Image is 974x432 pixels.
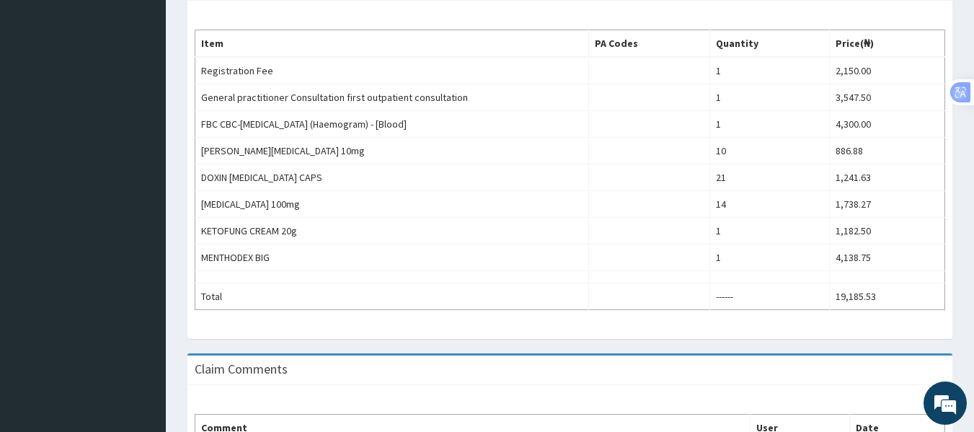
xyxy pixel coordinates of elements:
td: 1 [710,244,830,271]
td: Total [195,283,589,310]
td: 1 [710,111,830,138]
td: FBC CBC-[MEDICAL_DATA] (Haemogram) - [Blood] [195,111,589,138]
td: ------ [710,283,830,310]
td: 10 [710,138,830,164]
td: General practitioner Consultation first outpatient consultation [195,84,589,111]
td: 1 [710,218,830,244]
th: Price(₦) [830,30,945,58]
td: 1 [710,57,830,84]
th: PA Codes [589,30,710,58]
td: 1,182.50 [830,218,945,244]
textarea: Type your message and hit 'Enter' [7,283,275,333]
th: Item [195,30,589,58]
th: Quantity [710,30,830,58]
td: DOXIN [MEDICAL_DATA] CAPS [195,164,589,191]
td: 1 [710,84,830,111]
td: [MEDICAL_DATA] 100mg [195,191,589,218]
div: Chat with us now [75,81,242,100]
td: Registration Fee [195,57,589,84]
td: 14 [710,191,830,218]
td: 3,547.50 [830,84,945,111]
span: We're online! [84,126,199,272]
div: Minimize live chat window [236,7,271,42]
td: [PERSON_NAME][MEDICAL_DATA] 10mg [195,138,589,164]
td: 1,241.63 [830,164,945,191]
td: 19,185.53 [830,283,945,310]
td: KETOFUNG CREAM 20g [195,218,589,244]
img: d_794563401_company_1708531726252_794563401 [27,72,58,108]
td: 21 [710,164,830,191]
td: 4,300.00 [830,111,945,138]
td: 4,138.75 [830,244,945,271]
h3: Claim Comments [195,363,288,376]
td: 1,738.27 [830,191,945,218]
td: MENTHODEX BIG [195,244,589,271]
td: 886.88 [830,138,945,164]
td: 2,150.00 [830,57,945,84]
